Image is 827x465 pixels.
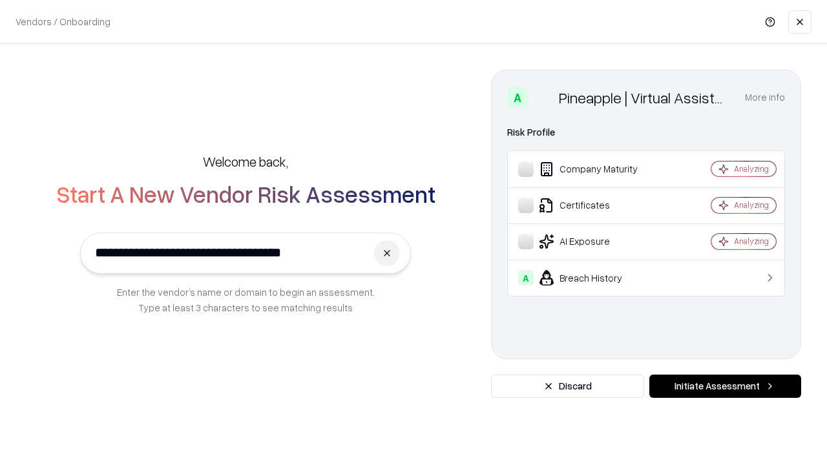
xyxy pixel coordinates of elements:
[491,375,644,398] button: Discard
[518,198,673,213] div: Certificates
[518,270,534,285] div: A
[507,125,785,140] div: Risk Profile
[518,161,673,177] div: Company Maturity
[649,375,801,398] button: Initiate Assessment
[16,15,110,28] p: Vendors / Onboarding
[734,236,769,247] div: Analyzing
[745,86,785,109] button: More info
[518,270,673,285] div: Breach History
[518,234,673,249] div: AI Exposure
[559,87,729,108] div: Pineapple | Virtual Assistant Agency
[533,87,554,108] img: Pineapple | Virtual Assistant Agency
[734,163,769,174] div: Analyzing
[734,200,769,211] div: Analyzing
[117,284,375,315] p: Enter the vendor’s name or domain to begin an assessment. Type at least 3 characters to see match...
[56,181,435,207] h2: Start A New Vendor Risk Assessment
[203,152,288,170] h5: Welcome back,
[507,87,528,108] div: A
